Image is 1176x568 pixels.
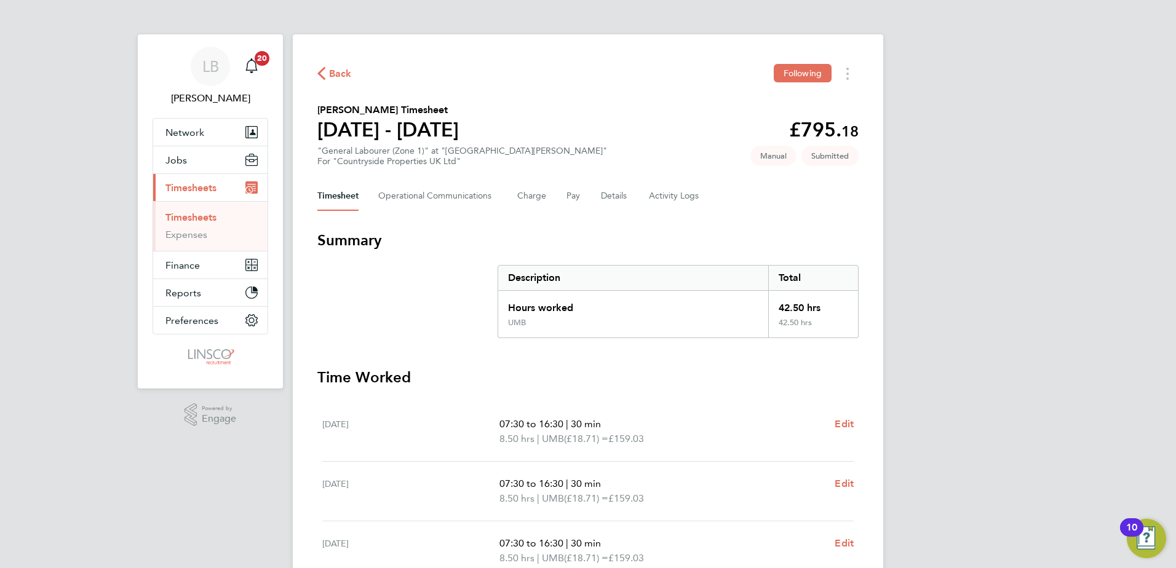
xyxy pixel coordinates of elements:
[835,537,854,549] span: Edit
[153,47,268,106] a: LB[PERSON_NAME]
[498,291,768,318] div: Hours worked
[499,433,534,444] span: 8.50 hrs
[768,318,858,337] div: 42.50 hrs
[165,229,207,240] a: Expenses
[499,478,563,489] span: 07:30 to 16:30
[153,119,268,146] button: Network
[322,417,499,446] div: [DATE]
[784,68,822,79] span: Following
[165,259,200,271] span: Finance
[153,347,268,366] a: Go to home page
[750,146,797,166] span: This timesheet was manually created.
[608,433,644,444] span: £159.03
[768,291,858,318] div: 42.50 hrs
[378,181,498,211] button: Operational Communications
[498,266,768,290] div: Description
[499,418,563,430] span: 07:30 to 16:30
[165,315,218,326] span: Preferences
[317,368,859,387] h3: Time Worked
[566,418,568,430] span: |
[841,122,859,140] span: 18
[317,181,359,211] button: Timesheet
[153,91,268,106] span: Lauren Butler
[601,181,629,211] button: Details
[566,181,581,211] button: Pay
[499,537,563,549] span: 07:30 to 16:30
[153,307,268,334] button: Preferences
[317,103,459,117] h2: [PERSON_NAME] Timesheet
[165,211,217,223] a: Timesheets
[317,146,607,167] div: "General Labourer (Zone 1)" at "[GEOGRAPHIC_DATA][PERSON_NAME]"
[185,403,237,427] a: Powered byEngage
[165,182,217,194] span: Timesheets
[835,418,854,430] span: Edit
[165,127,204,138] span: Network
[317,66,352,81] button: Back
[185,347,236,366] img: linsco-logo-retina.png
[322,536,499,566] div: [DATE]
[836,64,859,83] button: Timesheets Menu
[202,414,236,424] span: Engage
[566,478,568,489] span: |
[571,537,601,549] span: 30 min
[202,58,219,74] span: LB
[239,47,264,86] a: 20
[801,146,859,166] span: This timesheet is Submitted.
[835,417,854,432] a: Edit
[517,181,547,211] button: Charge
[508,318,526,328] div: UMB
[1126,527,1137,543] div: 10
[571,478,601,489] span: 30 min
[564,492,608,504] span: (£18.71) =
[329,66,352,81] span: Back
[835,536,854,551] a: Edit
[322,476,499,506] div: [DATE]
[835,476,854,491] a: Edit
[165,154,187,166] span: Jobs
[564,433,608,444] span: (£18.71) =
[542,432,564,446] span: UMB
[608,552,644,564] span: £159.03
[608,492,644,504] span: £159.03
[789,118,859,141] app-decimal: £795.
[537,492,539,504] span: |
[153,146,268,173] button: Jobs
[138,34,283,389] nav: Main navigation
[153,251,268,278] button: Finance
[499,552,534,564] span: 8.50 hrs
[499,492,534,504] span: 8.50 hrs
[317,156,607,167] div: For "Countryside Properties UK Ltd"
[542,551,564,566] span: UMB
[774,64,832,82] button: Following
[165,287,201,299] span: Reports
[571,418,601,430] span: 30 min
[317,231,859,250] h3: Summary
[153,174,268,201] button: Timesheets
[768,266,858,290] div: Total
[153,201,268,251] div: Timesheets
[202,403,236,414] span: Powered by
[537,433,539,444] span: |
[498,265,859,338] div: Summary
[255,51,269,66] span: 20
[317,117,459,142] h1: [DATE] - [DATE]
[542,491,564,506] span: UMB
[566,537,568,549] span: |
[649,181,701,211] button: Activity Logs
[153,279,268,306] button: Reports
[537,552,539,564] span: |
[1127,519,1166,558] button: Open Resource Center, 10 new notifications
[835,478,854,489] span: Edit
[564,552,608,564] span: (£18.71) =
